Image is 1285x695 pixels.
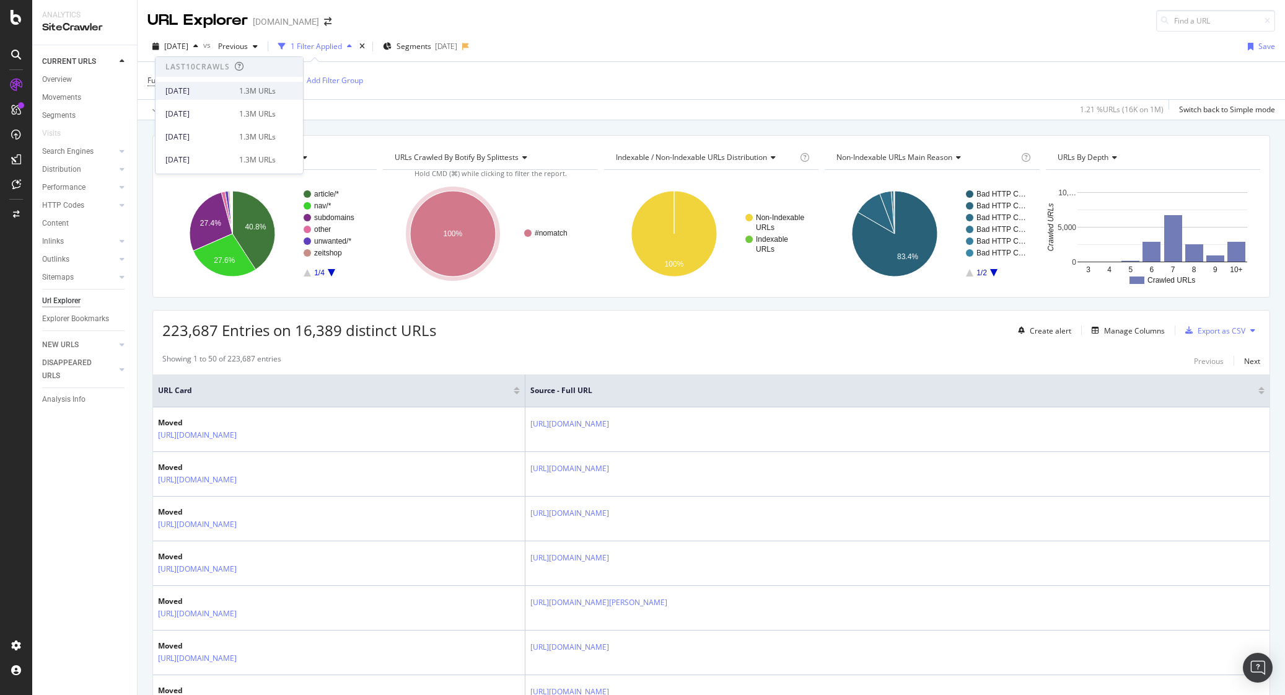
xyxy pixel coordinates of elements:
[158,518,237,531] a: [URL][DOMAIN_NAME]
[976,213,1026,222] text: Bad HTTP C…
[162,180,377,288] svg: A chart.
[1147,276,1195,285] text: Crawled URLs
[976,225,1026,234] text: Bad HTTP C…
[530,552,609,564] a: [URL][DOMAIN_NAME]
[42,217,69,230] div: Content
[756,223,774,232] text: URLs
[42,339,79,352] div: NEW URLS
[1058,223,1076,232] text: 5,000
[383,180,597,288] div: A chart.
[604,180,818,288] div: A chart.
[165,61,230,72] div: Last 10 Crawls
[158,429,237,441] a: [URL][DOMAIN_NAME]
[1107,265,1112,274] text: 4
[1194,353,1224,368] button: Previous
[395,152,519,162] span: URLs Crawled By Botify By splittests
[314,268,325,277] text: 1/4
[1046,180,1258,288] svg: A chart.
[158,507,277,518] div: Moved
[203,40,213,50] span: vs
[1156,10,1275,32] input: Find a URL
[42,356,105,383] div: DISAPPEARED URLS
[1087,323,1165,338] button: Manage Columns
[158,640,277,652] div: Moved
[42,73,72,86] div: Overview
[1244,353,1260,368] button: Next
[42,271,74,284] div: Sitemaps
[165,86,232,97] div: [DATE]
[200,219,221,228] text: 27.4%
[1198,325,1245,336] div: Export as CSV
[42,356,116,383] a: DISAPPEARED URLS
[435,41,457,51] div: [DATE]
[976,249,1026,257] text: Bad HTTP C…
[1055,148,1249,167] h4: URLs by Depth
[42,294,128,308] a: Url Explorer
[42,181,116,194] a: Performance
[158,462,277,473] div: Moved
[42,235,116,248] a: Inlinks
[1030,325,1071,336] div: Create alert
[378,37,462,56] button: Segments[DATE]
[158,652,237,665] a: [URL][DOMAIN_NAME]
[1191,265,1196,274] text: 8
[1170,265,1175,274] text: 7
[158,385,511,396] span: URL Card
[42,235,64,248] div: Inlinks
[756,213,804,222] text: Non-Indexable
[42,163,81,176] div: Distribution
[307,75,363,86] div: Add Filter Group
[42,20,127,35] div: SiteCrawler
[42,199,84,212] div: HTTP Codes
[1258,41,1275,51] div: Save
[165,154,232,166] div: [DATE]
[164,41,188,51] span: 2024 Aug. 6th
[42,145,116,158] a: Search Engines
[1180,321,1245,340] button: Export as CSV
[530,463,609,475] a: [URL][DOMAIN_NAME]
[1243,37,1275,56] button: Save
[530,596,667,609] a: [URL][DOMAIN_NAME][PERSON_NAME]
[42,312,109,325] div: Explorer Bookmarks
[42,393,86,406] div: Analysis Info
[42,199,116,212] a: HTTP Codes
[1230,265,1242,274] text: 10+
[162,353,281,368] div: Showing 1 to 50 of 223,687 entries
[158,608,237,620] a: [URL][DOMAIN_NAME]
[42,217,128,230] a: Content
[165,108,232,120] div: [DATE]
[42,163,116,176] a: Distribution
[158,596,277,607] div: Moved
[1104,325,1165,336] div: Manage Columns
[42,127,61,140] div: Visits
[1213,265,1217,274] text: 9
[1080,104,1164,115] div: 1.21 % URLs ( 16K on 1M )
[165,131,232,143] div: [DATE]
[290,73,363,88] button: Add Filter Group
[897,252,918,261] text: 83.4%
[976,237,1026,246] text: Bad HTTP C…
[42,109,76,122] div: Segments
[42,339,116,352] a: NEW URLS
[314,237,351,246] text: unwanted/*
[535,229,568,237] text: #nomatch
[976,268,987,277] text: 1/2
[42,312,128,325] a: Explorer Bookmarks
[147,37,203,56] button: [DATE]
[314,249,342,257] text: zeitshop
[324,17,331,26] div: arrow-right-arrow-left
[42,253,69,266] div: Outlinks
[976,201,1026,210] text: Bad HTTP C…
[42,181,86,194] div: Performance
[314,190,339,198] text: article/*
[1174,100,1275,120] button: Switch back to Simple mode
[1243,653,1273,683] div: Open Intercom Messenger
[756,245,774,254] text: URLs
[414,169,567,178] span: Hold CMD (⌘) while clicking to filter the report.
[245,223,266,231] text: 40.8%
[825,180,1039,288] svg: A chart.
[836,152,952,162] span: Non-Indexable URLs Main Reason
[42,145,94,158] div: Search Engines
[273,37,357,56] button: 1 Filter Applied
